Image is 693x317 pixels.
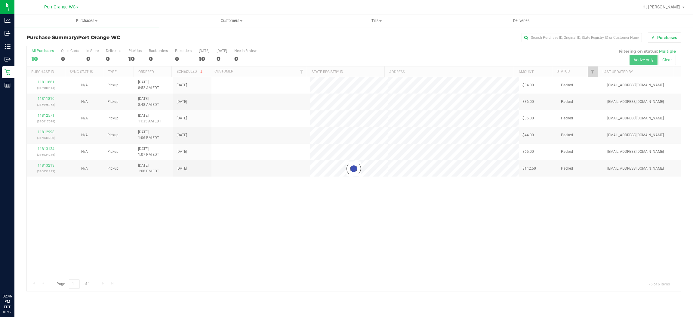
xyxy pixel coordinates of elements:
inline-svg: Inbound [5,30,11,36]
p: 08/19 [3,310,12,314]
inline-svg: Outbound [5,56,11,62]
inline-svg: Inventory [5,43,11,49]
span: Tills [304,18,449,23]
inline-svg: Reports [5,82,11,88]
a: Customers [159,14,304,27]
span: Port Orange WC [44,5,75,10]
input: Search Purchase ID, Original ID, State Registry ID or Customer Name... [522,33,642,42]
inline-svg: Retail [5,69,11,75]
span: Deliveries [505,18,538,23]
span: Purchases [14,18,159,23]
h3: Purchase Summary: [26,35,245,40]
p: 02:46 PM EDT [3,294,12,310]
a: Deliveries [449,14,594,27]
span: Port Orange WC [78,35,120,40]
button: All Purchases [648,32,681,43]
span: Customers [160,18,304,23]
iframe: Resource center [6,269,24,287]
span: Hi, [PERSON_NAME]! [642,5,682,9]
a: Tills [304,14,449,27]
a: Purchases [14,14,159,27]
inline-svg: Analytics [5,17,11,23]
